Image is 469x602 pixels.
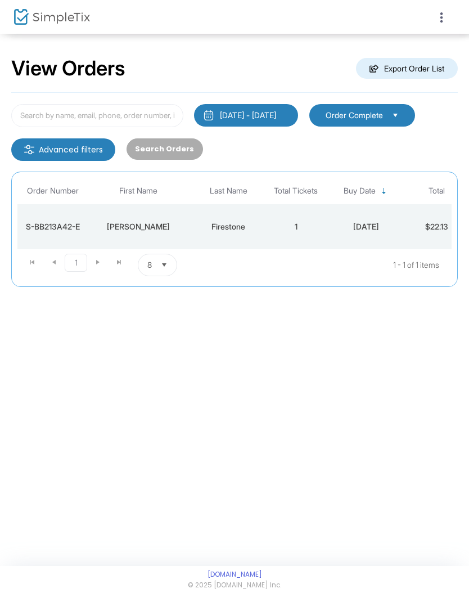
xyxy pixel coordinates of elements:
kendo-pager-info: 1 - 1 of 1 items [289,254,439,276]
span: Sortable [380,187,389,196]
span: © 2025 [DOMAIN_NAME] Inc. [188,581,281,591]
td: $22.13 [408,204,465,249]
button: Select [387,109,403,122]
a: [DOMAIN_NAME] [208,570,262,579]
td: 1 [268,204,324,249]
img: monthly [203,110,214,121]
button: [DATE] - [DATE] [194,104,298,127]
m-button: Advanced filters [11,138,115,161]
div: [DATE] - [DATE] [220,110,276,121]
button: Select [156,254,172,276]
h2: View Orders [11,56,125,81]
span: Buy Date [344,186,376,196]
div: Data table [17,178,452,249]
img: filter [24,144,35,155]
span: Page 1 [65,254,87,272]
span: Last Name [210,186,247,196]
span: 8 [147,259,152,271]
div: 8/19/2025 [327,221,405,232]
span: Order Complete [326,110,383,121]
div: S-BB213A42-E [20,221,85,232]
span: Order Number [27,186,79,196]
input: Search by name, email, phone, order number, ip address, or last 4 digits of card [11,104,183,127]
div: Susan [91,221,186,232]
div: Firestone [192,221,265,232]
span: First Name [119,186,157,196]
th: Total [408,178,465,204]
th: Total Tickets [268,178,324,204]
m-button: Export Order List [356,58,458,79]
